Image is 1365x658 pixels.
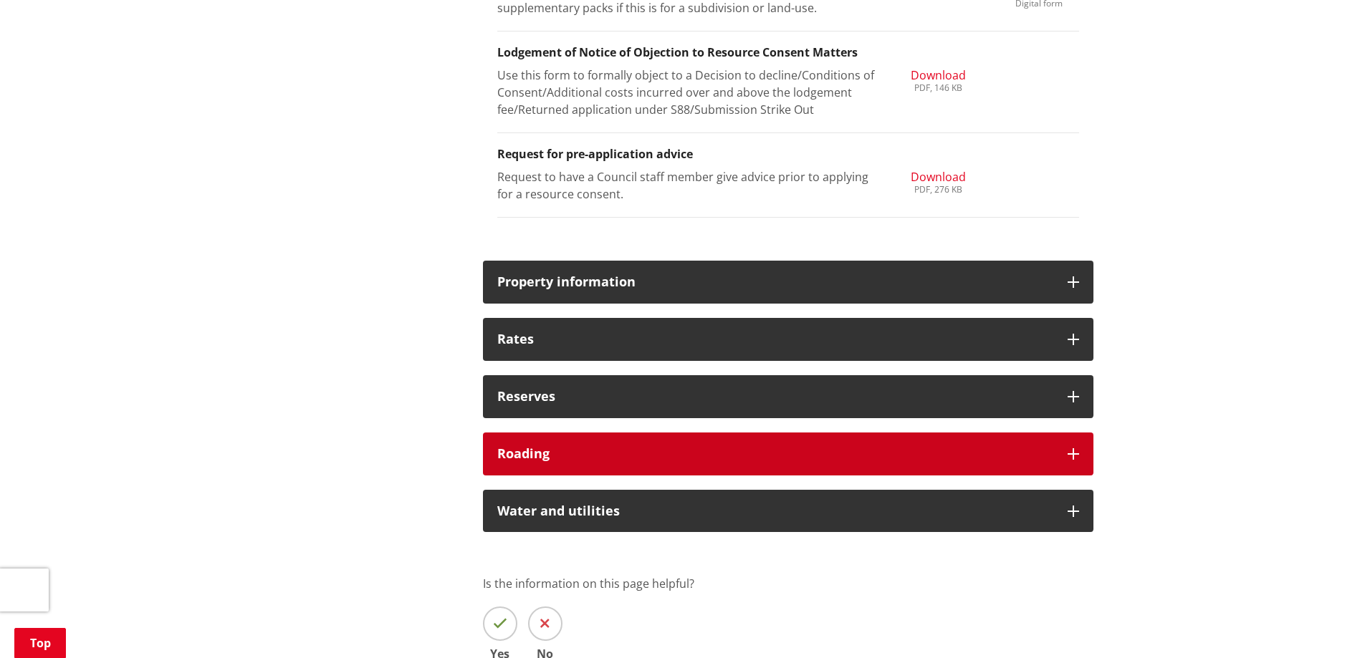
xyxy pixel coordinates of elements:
[497,332,1053,347] h3: Rates
[497,147,1079,161] h3: Request for pre-application advice
[497,46,1079,59] h3: Lodgement of Notice of Objection to Resource Consent Matters
[14,628,66,658] a: Top
[497,390,1053,404] h3: Reserves
[497,447,1053,461] h3: Roading
[911,168,966,194] a: Download PDF, 276 KB
[497,67,878,118] p: Use this form to formally object to a Decision to decline/Conditions of Consent/Additional costs ...
[911,84,966,92] div: PDF, 146 KB
[911,169,966,185] span: Download
[497,275,1053,289] h3: Property information
[911,67,966,92] a: Download PDF, 146 KB
[483,575,1093,592] p: Is the information on this page helpful?
[911,67,966,83] span: Download
[1299,598,1351,649] iframe: Messenger Launcher
[497,168,878,203] p: Request to have a Council staff member give advice prior to applying for a resource consent.
[911,185,966,194] div: PDF, 276 KB
[497,504,1053,518] h3: Water and utilities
